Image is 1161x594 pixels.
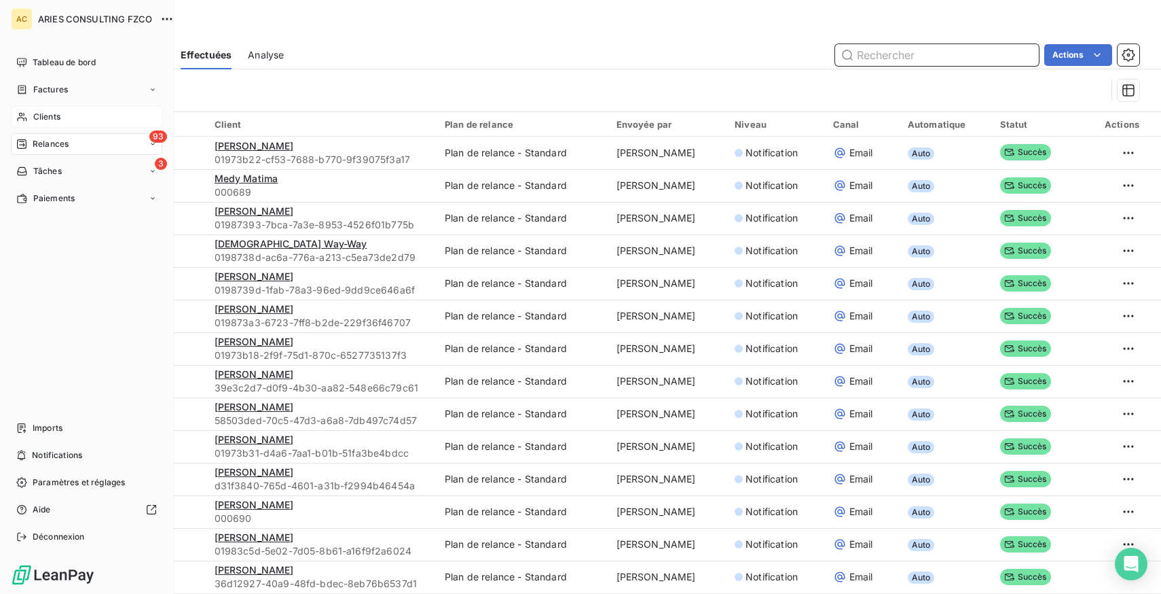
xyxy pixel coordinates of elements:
span: Auto [908,506,935,519]
span: Email [849,407,873,421]
span: Email [849,342,873,355]
span: Auto [908,441,935,453]
div: Envoyée par [616,119,719,130]
span: Succès [1000,406,1051,422]
span: 0198738d-ac6a-776a-a213-c5ea73de2d79 [215,251,428,264]
span: 39e3c2d7-d0f9-4b30-aa82-548e66c79c61 [215,381,428,395]
span: Notification [745,146,798,160]
span: [PERSON_NAME] [215,434,294,445]
span: Notification [745,472,798,486]
td: [PERSON_NAME] [608,202,727,234]
td: Plan de relance - Standard [437,234,608,267]
span: Succès [1000,177,1051,194]
span: Clients [33,111,60,123]
span: 0198739d-1fab-78a3-96ed-9dd9ce646a6f [215,283,428,297]
span: Email [849,277,873,290]
span: Succès [1000,340,1051,357]
span: Auto [908,180,935,192]
span: Email [849,146,873,160]
span: Auto [908,539,935,551]
span: Imports [33,422,62,434]
td: [PERSON_NAME] [608,234,727,267]
td: [PERSON_NAME] [608,332,727,365]
span: 019873a3-6723-7ff8-b2de-229f36f46707 [215,316,428,330]
span: Email [849,374,873,388]
td: Plan de relance - Standard [437,169,608,202]
span: [PERSON_NAME] [215,401,294,413]
button: Actions [1044,44,1112,66]
span: Notification [745,505,798,519]
td: Plan de relance - Standard [437,202,608,234]
div: Canal [833,119,891,130]
td: Plan de relance - Standard [437,300,608,332]
span: Analyse [248,48,284,62]
span: Email [849,472,873,486]
span: Notification [745,374,798,388]
input: Rechercher [835,44,1039,66]
td: Plan de relance - Standard [437,267,608,300]
span: Succès [1000,275,1051,292]
span: Auto [908,376,935,388]
span: ARIES CONSULTING FZCO [38,14,152,24]
span: Notification [745,211,798,225]
span: Notification [745,538,798,551]
span: Notification [745,570,798,584]
span: 01973b22-cf53-7688-b770-9f39075f3a17 [215,153,428,167]
span: 01973b18-2f9f-75d1-870c-6527735137f3 [215,349,428,362]
div: Automatique [908,119,984,130]
span: 3 [155,158,167,170]
span: Email [849,179,873,192]
span: Relances [33,138,69,150]
span: Succès [1000,471,1051,487]
td: [PERSON_NAME] [608,267,727,300]
span: Auto [908,311,935,323]
td: [PERSON_NAME] [608,463,727,495]
td: [PERSON_NAME] [608,528,727,561]
span: [PERSON_NAME] [215,564,294,576]
span: Succès [1000,144,1051,160]
span: 36d12927-40a9-48fd-bdec-8eb76b6537d1 [215,577,428,591]
span: Auto [908,343,935,355]
td: Plan de relance - Standard [437,398,608,430]
span: Succès [1000,438,1051,455]
span: Client [215,119,242,130]
span: Email [849,211,873,225]
span: Factures [33,84,68,96]
span: Succès [1000,210,1051,226]
span: Auto [908,572,935,584]
span: 01973b31-d4a6-7aa1-b01b-51fa3be4bdcc [215,447,428,460]
td: Plan de relance - Standard [437,463,608,495]
td: [PERSON_NAME] [608,398,727,430]
span: Succès [1000,373,1051,389]
td: [PERSON_NAME] [608,365,727,398]
img: Logo LeanPay [11,564,95,586]
span: [PERSON_NAME] [215,466,294,478]
span: [PERSON_NAME] [215,303,294,315]
span: Notification [745,440,798,453]
div: Plan de relance [445,119,600,130]
span: Aide [33,504,51,516]
td: Plan de relance - Standard [437,430,608,463]
div: Actions [1089,119,1139,130]
span: [PERSON_NAME] [215,336,294,347]
span: Auto [908,474,935,486]
span: d31f3840-765d-4601-a31b-f2994b46454a [215,479,428,493]
span: Notifications [32,449,82,461]
span: Auto [908,213,935,225]
td: [PERSON_NAME] [608,430,727,463]
span: Succès [1000,243,1051,259]
span: 000689 [215,186,428,199]
span: [DEMOGRAPHIC_DATA] Way-Way [215,238,367,249]
div: AC [11,8,33,30]
span: Auto [908,245,935,258]
span: Notification [745,244,798,258]
span: Tâches [33,165,62,177]
span: Paiements [33,192,75,205]
a: Aide [11,499,162,521]
span: 93 [149,130,167,143]
td: Plan de relance - Standard [437,137,608,169]
span: Notification [745,342,798,355]
td: Plan de relance - Standard [437,365,608,398]
td: Plan de relance - Standard [437,561,608,593]
span: [PERSON_NAME] [215,499,294,510]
